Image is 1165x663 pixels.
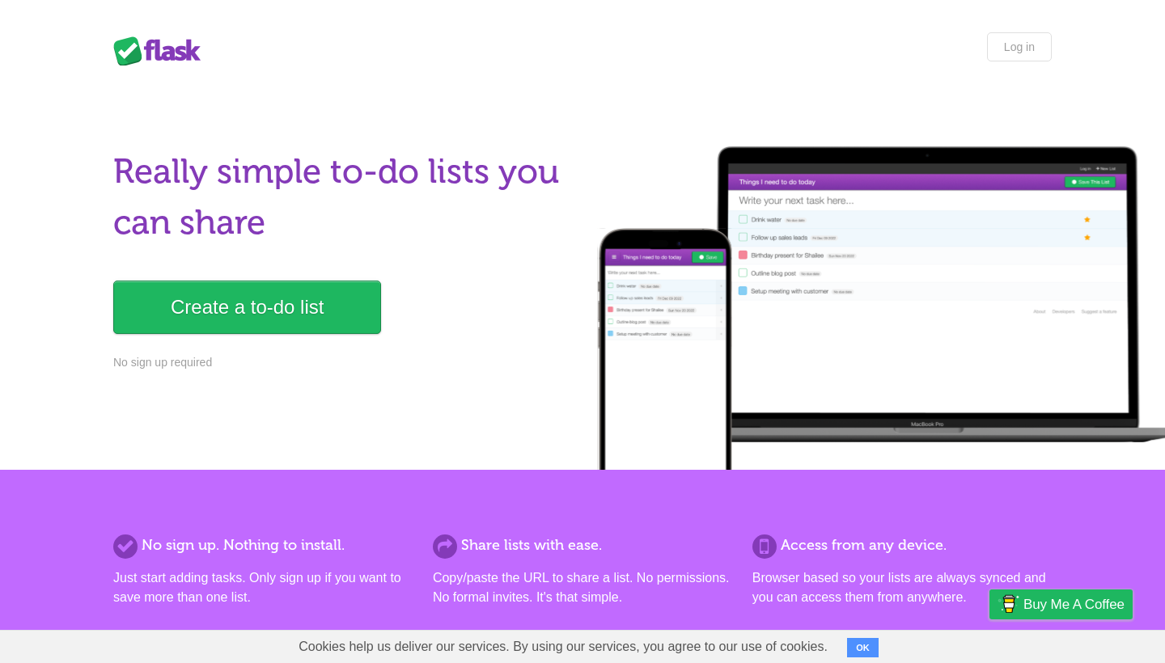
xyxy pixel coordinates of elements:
[1023,590,1125,619] span: Buy me a coffee
[113,36,210,65] div: Flask Lists
[752,534,1052,556] h2: Access from any device.
[989,589,1133,619] a: Buy me a coffee
[113,281,381,334] a: Create a to-do list
[987,32,1052,61] a: Log in
[113,354,573,371] p: No sign up required
[113,534,413,556] h2: No sign up. Nothing to install.
[113,568,413,607] p: Just start adding tasks. Only sign up if you want to save more than one list.
[433,534,732,556] h2: Share lists with ease.
[847,638,879,657] button: OK
[113,146,573,248] h1: Really simple to-do lists you can share
[752,568,1052,607] p: Browser based so your lists are always synced and you can access them from anywhere.
[433,568,732,607] p: Copy/paste the URL to share a list. No permissions. No formal invites. It's that simple.
[998,590,1019,618] img: Buy me a coffee
[282,631,844,663] span: Cookies help us deliver our services. By using our services, you agree to our use of cookies.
